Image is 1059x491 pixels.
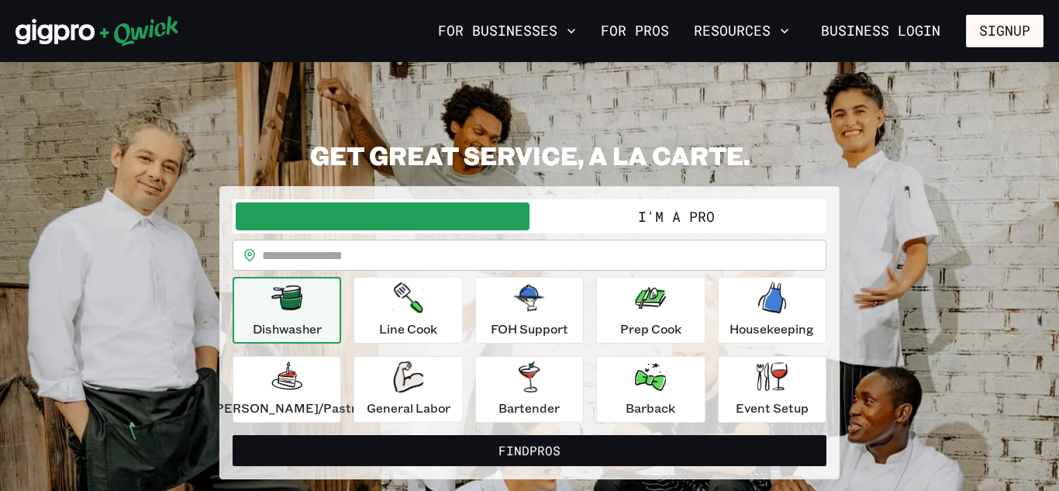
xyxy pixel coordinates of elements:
button: Line Cook [354,277,462,344]
button: Housekeeping [718,277,826,344]
p: [PERSON_NAME]/Pastry [211,399,363,417]
p: General Labor [367,399,450,417]
h2: GET GREAT SERVICE, A LA CARTE. [219,140,840,171]
p: FOH Support [491,320,568,338]
button: I'm a Pro [529,202,823,230]
button: FOH Support [475,277,584,344]
button: [PERSON_NAME]/Pastry [233,356,341,423]
p: Event Setup [736,399,809,417]
button: Dishwasher [233,277,341,344]
button: I'm a Business [236,202,529,230]
p: Housekeeping [730,320,814,338]
button: General Labor [354,356,462,423]
button: Barback [596,356,705,423]
p: Dishwasher [253,320,322,338]
p: Barback [626,399,675,417]
p: Prep Cook [620,320,681,338]
p: Line Cook [379,320,437,338]
button: Prep Cook [596,277,705,344]
button: FindPros [233,435,826,466]
button: Resources [688,18,795,44]
p: Bartender [498,399,560,417]
button: Event Setup [718,356,826,423]
button: For Businesses [432,18,582,44]
a: Business Login [808,15,954,47]
a: For Pros [595,18,675,44]
button: Signup [966,15,1043,47]
button: Bartender [475,356,584,423]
